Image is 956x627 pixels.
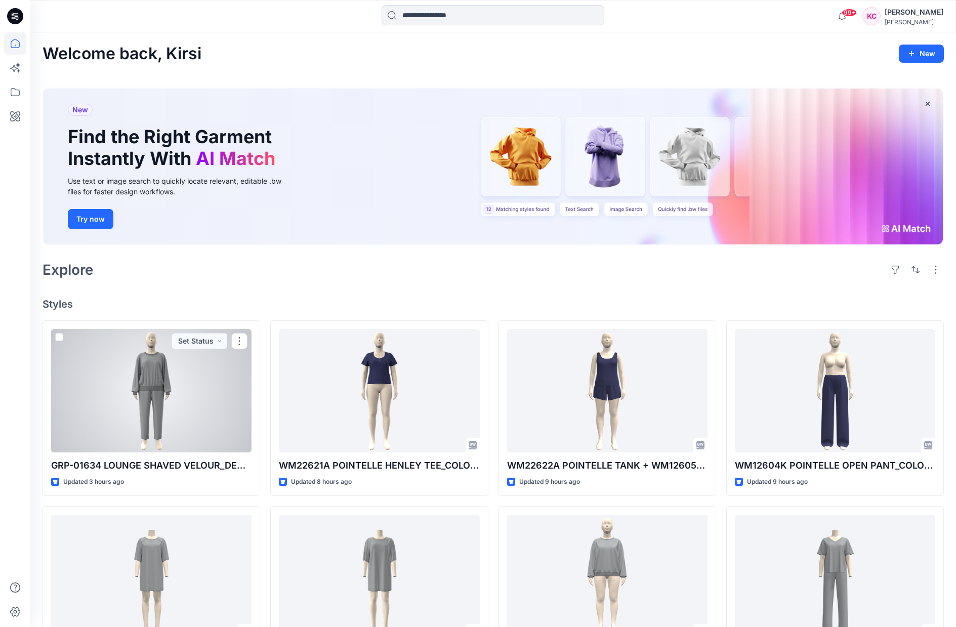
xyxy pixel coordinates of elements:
[507,329,708,452] a: WM22622A POINTELLE TANK + WM12605K POINTELLE SHORT -w- PICOT_COLORWAY REV1
[68,209,113,229] button: Try now
[43,262,94,278] h2: Explore
[68,126,280,170] h1: Find the Right Garment Instantly With
[51,329,252,452] a: GRP-01634 LOUNGE SHAVED VELOUR_DEVELOPMENT
[72,104,88,116] span: New
[291,477,352,487] p: Updated 8 hours ago
[43,45,201,63] h2: Welcome back, Kirsi
[279,329,479,452] a: WM22621A POINTELLE HENLEY TEE_COLORWAY_REV8
[885,6,943,18] div: [PERSON_NAME]
[862,7,881,25] div: KC
[63,477,124,487] p: Updated 3 hours ago
[51,458,252,473] p: GRP-01634 LOUNGE SHAVED VELOUR_DEVELOPMENT
[747,477,808,487] p: Updated 9 hours ago
[735,458,935,473] p: WM12604K POINTELLE OPEN PANT_COLORWAY REV1
[842,9,857,17] span: 99+
[885,18,943,26] div: [PERSON_NAME]
[196,147,275,170] span: AI Match
[899,45,944,63] button: New
[507,458,708,473] p: WM22622A POINTELLE TANK + WM12605K POINTELLE SHORT -w- PICOT_COLORWAY REV1
[43,298,944,310] h4: Styles
[279,458,479,473] p: WM22621A POINTELLE HENLEY TEE_COLORWAY_REV8
[68,176,296,197] div: Use text or image search to quickly locate relevant, editable .bw files for faster design workflows.
[735,329,935,452] a: WM12604K POINTELLE OPEN PANT_COLORWAY REV1
[519,477,580,487] p: Updated 9 hours ago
